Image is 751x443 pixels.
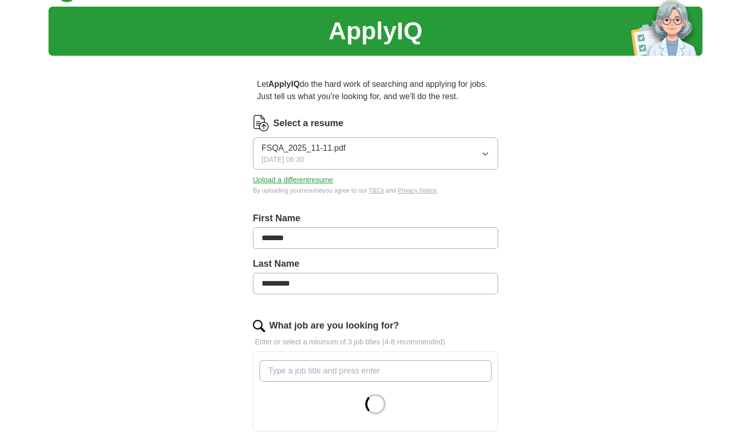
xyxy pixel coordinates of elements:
[260,360,491,382] input: Type a job title and press enter
[253,257,498,271] label: Last Name
[369,187,384,194] a: T&Cs
[273,116,343,130] label: Select a resume
[253,137,498,170] button: FSQA_2025_11-11.pdf[DATE] 06:30
[397,187,437,194] a: Privacy Notice
[262,142,346,154] span: FSQA_2025_11-11.pdf
[269,319,399,333] label: What job are you looking for?
[262,154,304,165] span: [DATE] 06:30
[253,186,498,195] div: By uploading your resume you agree to our and .
[253,212,498,225] label: First Name
[268,80,299,88] strong: ApplyIQ
[253,320,265,332] img: search.png
[253,337,498,347] p: Enter or select a minimum of 3 job titles (4-8 recommended)
[328,13,423,50] h1: ApplyIQ
[253,74,498,107] p: Let do the hard work of searching and applying for jobs. Just tell us what you're looking for, an...
[253,175,333,185] button: Upload a differentresume
[253,115,269,131] img: CV Icon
